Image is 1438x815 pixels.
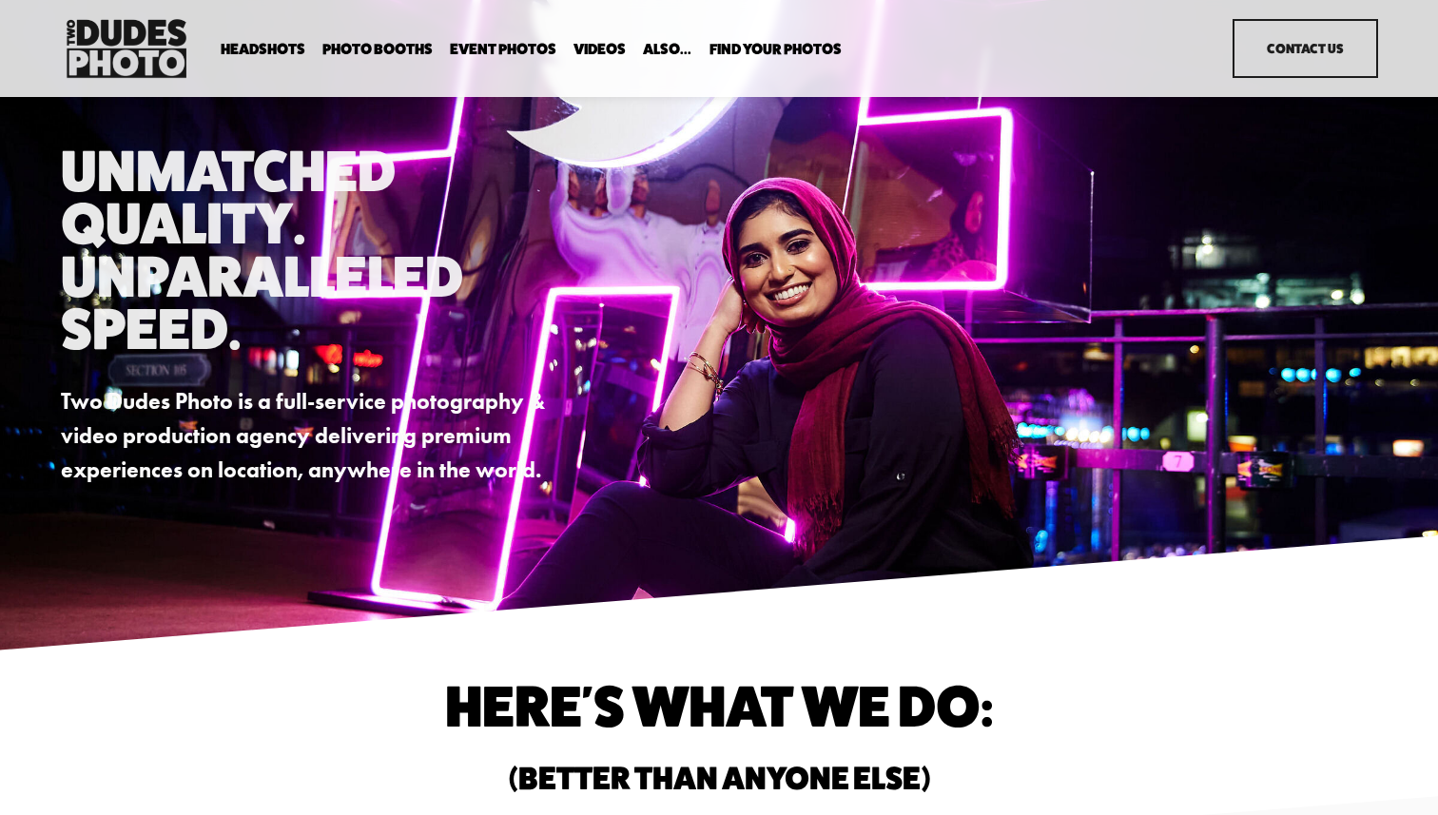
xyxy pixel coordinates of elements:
[643,42,691,57] span: Also...
[573,40,626,58] a: Videos
[221,40,305,58] a: folder dropdown
[225,763,1214,794] h2: (Better than anyone else)
[61,14,192,83] img: Two Dudes Photo | Headshots, Portraits &amp; Photo Booths
[61,145,549,355] h1: Unmatched Quality. Unparalleled Speed.
[221,42,305,57] span: Headshots
[322,42,433,57] span: Photo Booths
[225,680,1214,732] h1: Here's What We do:
[709,40,842,58] a: folder dropdown
[61,388,550,483] strong: Two Dudes Photo is a full-service photography & video production agency delivering premium experi...
[322,40,433,58] a: folder dropdown
[1233,19,1377,78] a: Contact Us
[643,40,691,58] a: folder dropdown
[450,40,556,58] a: Event Photos
[709,42,842,57] span: Find Your Photos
